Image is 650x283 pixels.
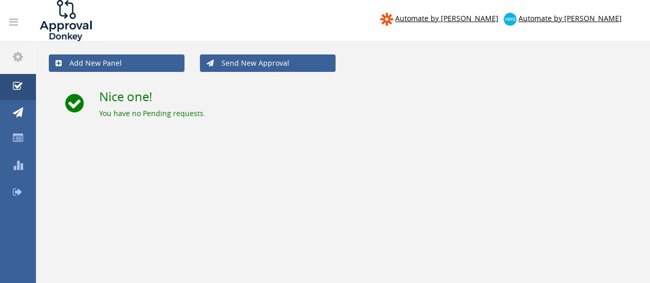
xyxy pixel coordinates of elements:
[99,90,637,103] h2: Nice one!
[395,13,498,23] span: Automate by [PERSON_NAME]
[380,13,393,26] img: zapier-logomark.png
[49,54,184,72] a: Add New Panel
[504,13,516,26] img: xero-logo.png
[518,13,622,23] span: Automate by [PERSON_NAME]
[200,54,336,72] a: Send New Approval
[99,108,637,119] div: You have no Pending requests.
